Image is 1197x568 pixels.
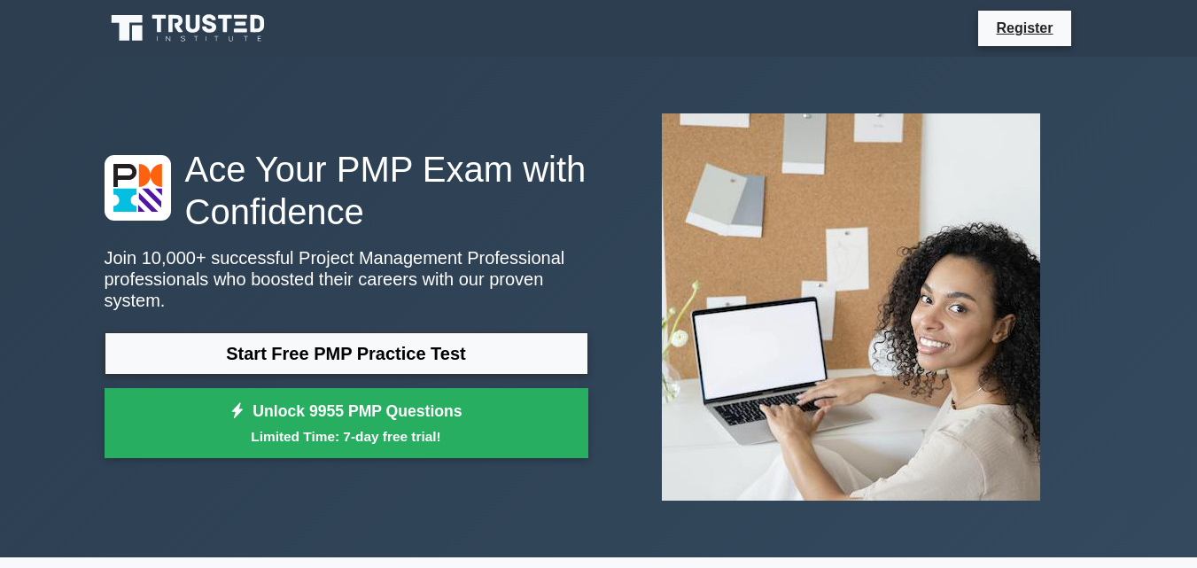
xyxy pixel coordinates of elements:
[105,332,588,375] a: Start Free PMP Practice Test
[105,247,588,311] p: Join 10,000+ successful Project Management Professional professionals who boosted their careers w...
[105,388,588,459] a: Unlock 9955 PMP QuestionsLimited Time: 7-day free trial!
[127,426,566,447] small: Limited Time: 7-day free trial!
[105,148,588,233] h1: Ace Your PMP Exam with Confidence
[985,17,1063,39] a: Register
